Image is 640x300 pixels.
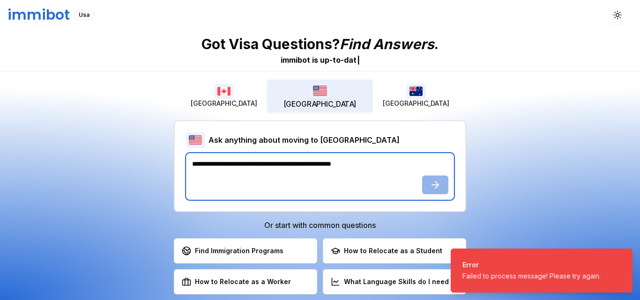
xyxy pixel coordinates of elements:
[340,36,434,52] span: Find Answers
[407,84,425,99] img: Australia flag
[186,132,205,147] img: USA flag
[208,134,400,146] h2: Ask anything about moving to [GEOGRAPHIC_DATA]
[174,220,466,231] h3: Or start with common questions
[383,99,449,108] span: [GEOGRAPHIC_DATA]
[462,260,601,270] div: Error
[174,269,317,294] button: How to Relocate as a Worker
[201,36,439,52] p: Got Visa Questions? .
[174,238,317,263] button: Find Immigration Programs
[320,55,357,65] span: u p - t o - d a t
[281,54,318,66] div: immibot is
[310,82,330,99] img: USA flag
[331,246,442,256] div: How to Relocate as a Student
[182,277,291,286] div: How to Relocate as a Worker
[331,277,449,286] div: What Language Skills do I need
[215,84,233,99] img: Canada flag
[7,7,70,23] h1: immibot
[191,99,257,108] span: [GEOGRAPHIC_DATA]
[182,246,283,256] div: Find Immigration Programs
[74,10,95,20] div: Usa
[323,238,466,263] button: How to Relocate as a Student
[462,271,601,281] div: Failed to process message! Please try again.
[283,99,357,110] span: [GEOGRAPHIC_DATA]
[323,269,466,294] button: What Language Skills do I need
[357,55,360,65] span: |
